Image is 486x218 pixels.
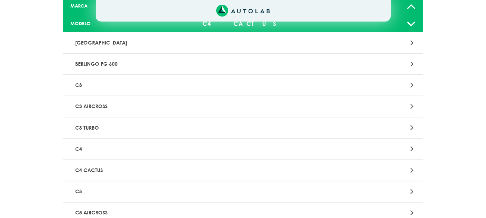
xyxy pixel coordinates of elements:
p: C3 AIRCROSS [72,100,296,113]
p: C3 TURBO [72,121,296,134]
p: [GEOGRAPHIC_DATA] [72,36,296,50]
div: MARCA [65,3,184,9]
div: C4 CACTUS [184,17,303,31]
a: Link al sitio de autolab [216,7,270,14]
p: C4 [72,142,296,156]
div: MODELO [65,20,184,27]
p: BERLINGO FG 600 [72,57,296,71]
p: C3 [72,79,296,92]
p: C5 [72,185,296,198]
a: MODELO C4 CACTUS [63,15,423,33]
p: C4 CACTUS [72,164,296,177]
